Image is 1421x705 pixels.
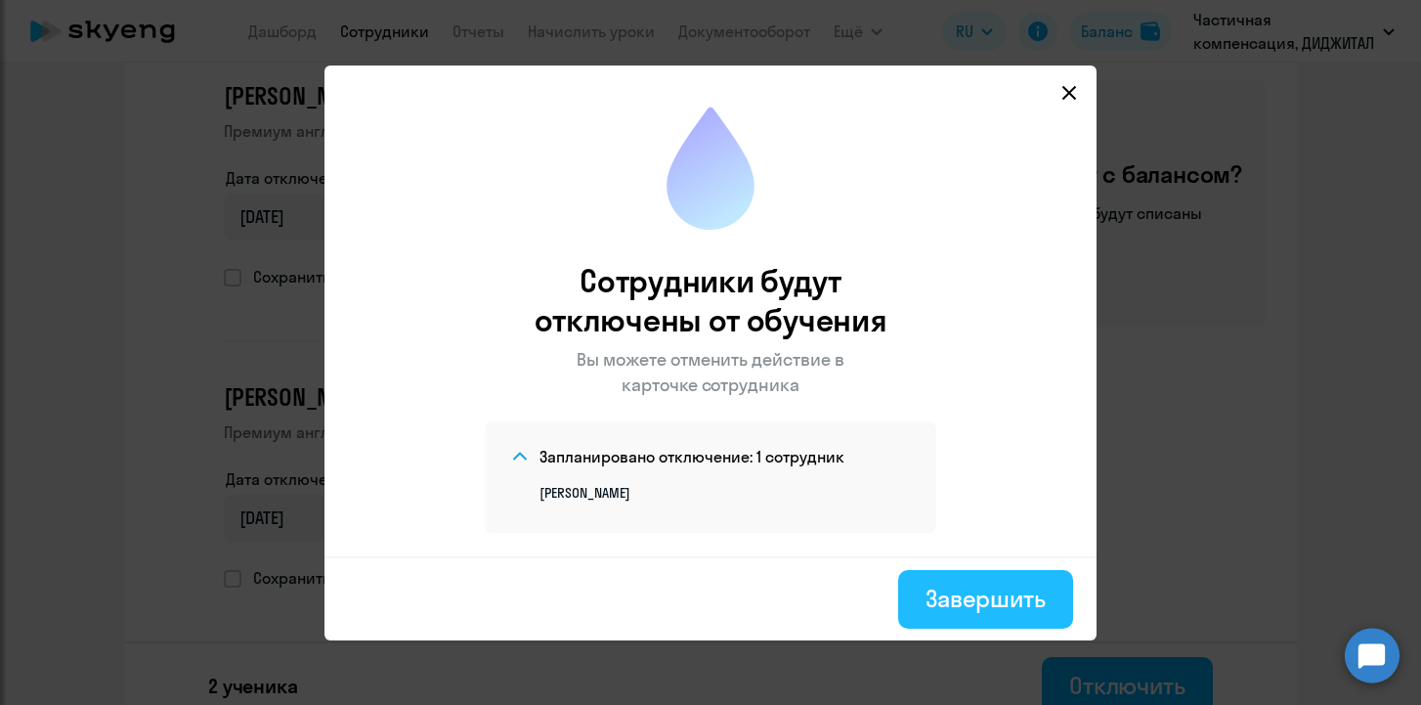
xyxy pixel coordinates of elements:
button: Завершить [898,570,1073,629]
div: Завершить [926,583,1046,614]
li: [PERSON_NAME] [539,484,909,502]
h4: Запланировано отключение: 1 сотрудник [539,446,844,467]
p: Вы можете отменить действие в карточке сотрудника [567,347,854,398]
h2: Сотрудники будут отключены от обучения [494,261,928,339]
